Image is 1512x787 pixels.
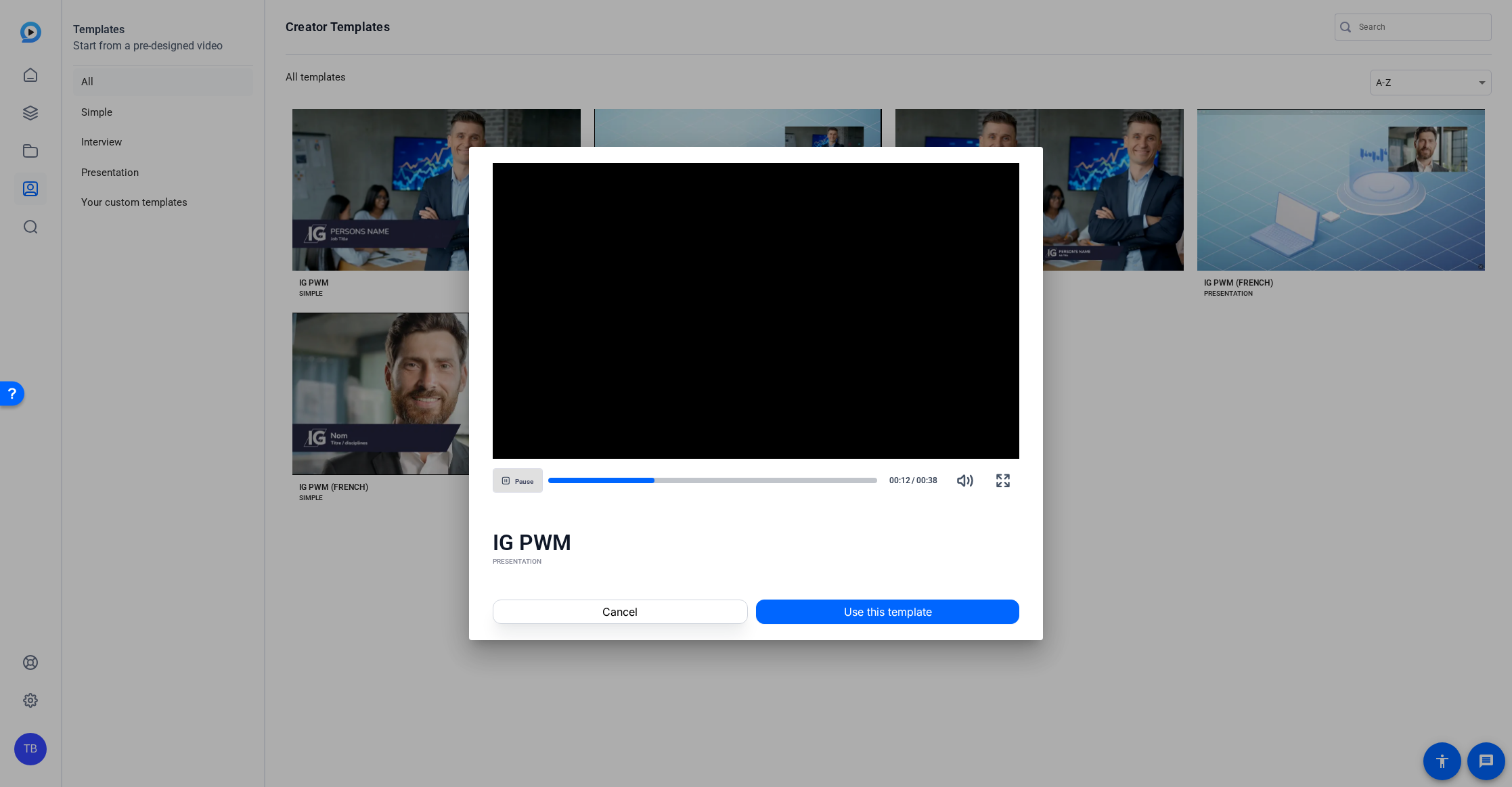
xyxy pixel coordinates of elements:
[515,478,533,486] span: Pause
[844,604,932,620] span: Use this template
[987,464,1019,497] button: Fullscreen
[883,474,943,487] div: /
[493,163,1020,459] div: Video Player
[756,600,1019,624] button: Use this template
[493,600,748,624] button: Cancel
[883,474,910,487] span: 00:12
[493,529,1020,556] div: IG PWM
[493,556,1020,567] div: PRESENTATION
[602,604,638,620] span: Cancel
[916,474,944,487] span: 00:38
[949,464,981,497] button: Mute
[493,468,543,493] button: Pause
